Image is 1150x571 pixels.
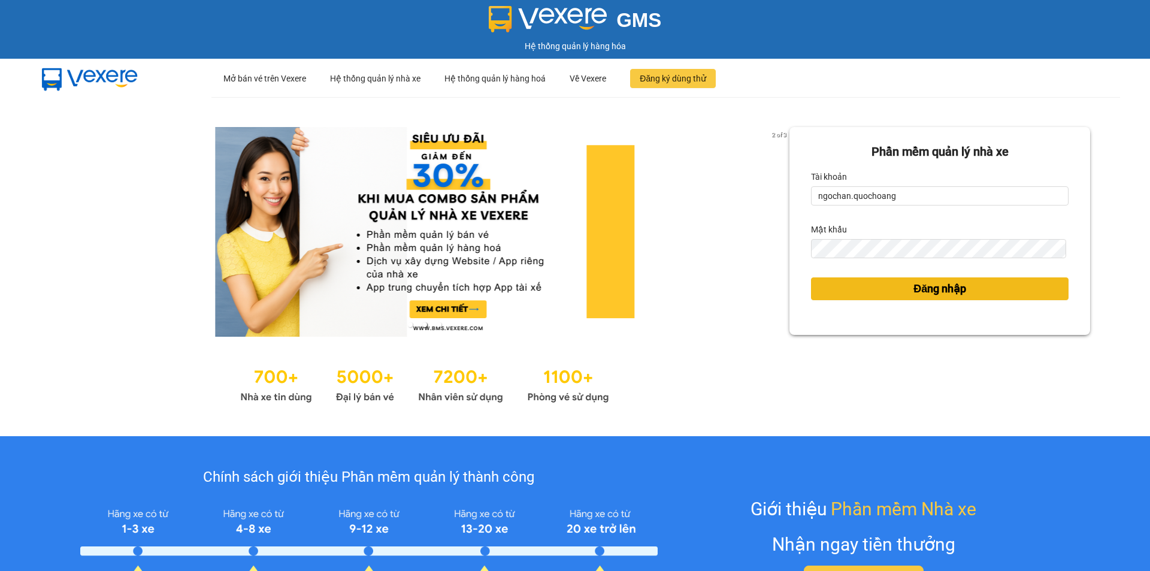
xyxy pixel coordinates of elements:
[773,127,789,337] button: next slide / item
[444,59,546,98] div: Hệ thống quản lý hàng hoá
[811,277,1069,300] button: Đăng nhập
[811,220,847,239] label: Mật khẩu
[768,127,789,143] p: 2 of 3
[489,18,662,28] a: GMS
[489,6,607,32] img: logo 2
[630,69,716,88] button: Đăng ký dùng thử
[811,239,1066,258] input: Mật khẩu
[223,59,306,98] div: Mở bán vé trên Vexere
[60,127,77,337] button: previous slide / item
[811,143,1069,161] div: Phần mềm quản lý nhà xe
[437,322,441,327] li: slide item 3
[240,361,609,406] img: Statistics.png
[80,466,657,489] div: Chính sách giới thiệu Phần mềm quản lý thành công
[750,495,976,523] div: Giới thiệu
[30,59,150,98] img: mbUUG5Q.png
[616,9,661,31] span: GMS
[811,167,847,186] label: Tài khoản
[913,280,966,297] span: Đăng nhập
[422,322,427,327] li: slide item 2
[772,530,955,558] div: Nhận ngay tiền thưởng
[831,495,976,523] span: Phần mềm Nhà xe
[811,186,1069,206] input: Tài khoản
[640,72,706,85] span: Đăng ký dùng thử
[408,322,413,327] li: slide item 1
[330,59,420,98] div: Hệ thống quản lý nhà xe
[570,59,606,98] div: Về Vexere
[3,40,1147,53] div: Hệ thống quản lý hàng hóa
